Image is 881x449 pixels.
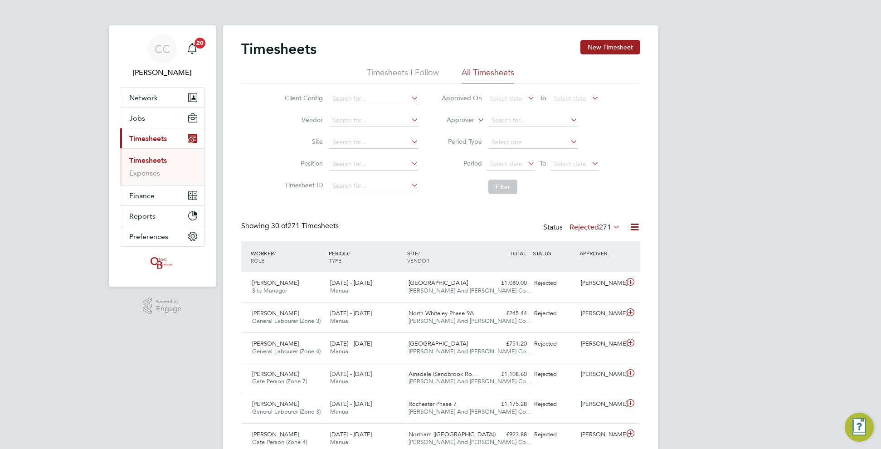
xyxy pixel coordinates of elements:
[537,157,549,169] span: To
[543,221,622,234] div: Status
[155,43,170,55] span: CC
[531,367,578,382] div: Rejected
[271,221,287,230] span: 30 of
[120,108,204,128] button: Jobs
[183,34,201,63] a: 20
[433,116,474,125] label: Approver
[418,249,420,257] span: /
[271,221,339,230] span: 271 Timesheets
[109,25,216,287] nav: Main navigation
[409,400,457,408] span: Rochester Phase 7
[241,40,316,58] h2: Timesheets
[248,245,327,268] div: WORKER
[330,347,350,355] span: Manual
[554,94,586,102] span: Select date
[537,92,549,104] span: To
[409,377,532,385] span: [PERSON_NAME] And [PERSON_NAME] Co…
[329,257,341,264] span: TYPE
[252,347,321,355] span: General Labourer (Zone 4)
[409,438,532,446] span: [PERSON_NAME] And [PERSON_NAME] Co…
[577,367,624,382] div: [PERSON_NAME]
[326,245,405,268] div: PERIOD
[483,306,531,321] div: £245.44
[330,377,350,385] span: Manual
[252,438,307,446] span: Gate Person (Zone 4)
[409,340,468,347] span: [GEOGRAPHIC_DATA]
[348,249,350,257] span: /
[252,340,299,347] span: [PERSON_NAME]
[531,276,578,291] div: Rejected
[409,370,478,378] span: Ainsdale (Sandbrook Ro…
[282,159,323,167] label: Position
[149,256,175,270] img: oneillandbrennan-logo-retina.png
[252,400,299,408] span: [PERSON_NAME]
[330,309,372,317] span: [DATE] - [DATE]
[282,137,323,146] label: Site
[330,317,350,325] span: Manual
[441,159,482,167] label: Period
[252,377,307,385] span: Gate Person (Zone 7)
[330,287,350,294] span: Manual
[531,427,578,442] div: Rejected
[120,128,204,148] button: Timesheets
[252,309,299,317] span: [PERSON_NAME]
[441,94,482,102] label: Approved On
[483,337,531,351] div: £751.20
[483,427,531,442] div: £923.88
[599,223,611,232] span: 271
[554,160,586,168] span: Select date
[409,287,532,294] span: [PERSON_NAME] And [PERSON_NAME] Co…
[120,34,205,78] a: CC[PERSON_NAME]
[405,245,483,268] div: SITE
[329,180,419,192] input: Search for...
[407,257,429,264] span: VENDOR
[577,427,624,442] div: [PERSON_NAME]
[252,317,321,325] span: General Labourer (Zone 3)
[462,67,514,83] li: All Timesheets
[251,257,264,264] span: ROLE
[129,212,156,220] span: Reports
[329,158,419,171] input: Search for...
[488,114,578,127] input: Search for...
[129,191,155,200] span: Finance
[577,397,624,412] div: [PERSON_NAME]
[330,400,372,408] span: [DATE] - [DATE]
[129,232,168,241] span: Preferences
[367,67,439,83] li: Timesheets I Follow
[129,93,158,102] span: Network
[577,276,624,291] div: [PERSON_NAME]
[129,156,167,165] a: Timesheets
[490,160,522,168] span: Select date
[483,276,531,291] div: £1,080.00
[409,309,474,317] span: North Whiteley Phase 9A
[409,430,496,438] span: Northam ([GEOGRAPHIC_DATA])
[409,279,468,287] span: [GEOGRAPHIC_DATA]
[329,93,419,105] input: Search for...
[329,136,419,149] input: Search for...
[409,347,532,355] span: [PERSON_NAME] And [PERSON_NAME] Co…
[129,169,160,177] a: Expenses
[156,305,181,313] span: Engage
[531,397,578,412] div: Rejected
[330,279,372,287] span: [DATE] - [DATE]
[845,413,874,442] button: Engage Resource Center
[120,67,205,78] span: Charlotte Carter
[488,136,578,149] input: Select one
[143,298,181,315] a: Powered byEngage
[330,340,372,347] span: [DATE] - [DATE]
[252,279,299,287] span: [PERSON_NAME]
[252,430,299,438] span: [PERSON_NAME]
[282,94,323,102] label: Client Config
[483,397,531,412] div: £1,175.28
[329,114,419,127] input: Search for...
[241,221,341,231] div: Showing
[129,134,167,143] span: Timesheets
[156,298,181,305] span: Powered by
[252,408,321,415] span: General Labourer (Zone 3)
[120,206,204,226] button: Reports
[252,370,299,378] span: [PERSON_NAME]
[195,38,205,49] span: 20
[330,430,372,438] span: [DATE] - [DATE]
[441,137,482,146] label: Period Type
[409,317,532,325] span: [PERSON_NAME] And [PERSON_NAME] Co…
